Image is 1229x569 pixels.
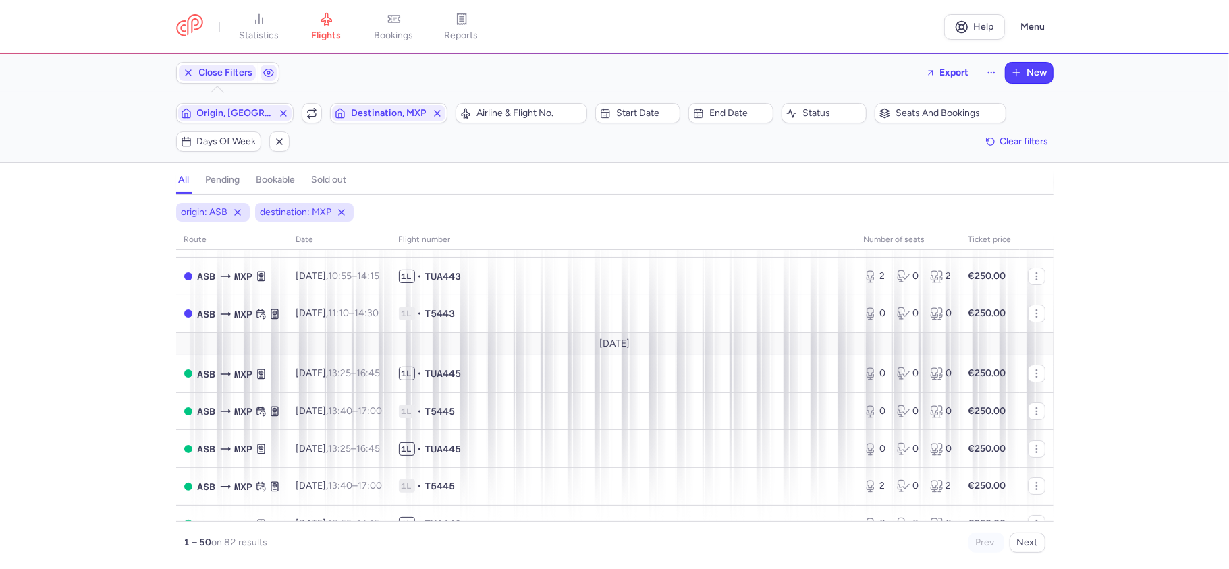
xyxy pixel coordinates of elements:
[930,307,952,320] div: 0
[425,367,462,380] span: TUA445
[184,537,212,548] strong: 1 – 50
[358,270,380,282] time: 14:15
[399,517,415,531] span: 1L
[296,443,381,454] span: [DATE],
[1000,136,1049,146] span: Clear filters
[198,517,216,532] span: Ashgabat, Ashgabat, Turkmenistan
[897,479,919,493] div: 0
[206,174,240,186] h4: pending
[329,405,353,417] time: 13:40
[968,307,1006,319] strong: €250.00
[864,307,886,320] div: 0
[184,520,192,528] span: OPEN
[177,63,258,83] button: Close Filters
[864,270,886,283] div: 2
[595,103,680,123] button: Start date
[856,230,960,250] th: number of seats
[864,405,886,418] div: 0
[897,307,919,320] div: 0
[329,480,353,491] time: 13:40
[261,206,332,219] span: destination: MXP
[930,270,952,283] div: 2
[930,367,952,380] div: 0
[917,62,978,84] button: Export
[184,369,192,378] span: OPEN
[329,367,352,379] time: 13:25
[897,367,919,380] div: 0
[897,442,919,456] div: 0
[930,479,952,493] div: 2
[235,442,253,456] span: Milano Malpensa, Milano, Italy
[875,103,1006,123] button: Seats and bookings
[329,367,381,379] span: –
[198,442,216,456] span: Ashgabat, Ashgabat, Turkmenistan
[329,307,379,319] span: –
[476,108,582,119] span: Airline & Flight No.
[176,230,288,250] th: route
[358,480,383,491] time: 17:00
[418,405,422,418] span: •
[198,269,216,284] span: Ashgabat, Ashgabat, Turkmenistan
[360,12,428,42] a: bookings
[445,30,479,42] span: reports
[296,367,381,379] span: [DATE],
[418,367,422,380] span: •
[184,483,192,491] span: OPEN
[944,14,1005,40] a: Help
[802,108,862,119] span: Status
[399,270,415,283] span: 1L
[235,269,253,284] span: Milano Malpensa, Milano, Italy
[184,272,192,280] span: CLOSED
[176,14,203,39] a: CitizenPlane red outlined logo
[235,404,253,419] span: Milano Malpensa, Milano, Italy
[351,108,427,119] span: Destination, MXP
[330,103,447,123] button: Destination, MXP
[940,67,969,78] span: Export
[599,338,630,349] span: [DATE]
[293,12,360,42] a: flights
[235,367,253,382] span: Milano Malpensa, Milano, Italy
[399,479,415,493] span: 1L
[212,537,268,548] span: on 82 results
[968,533,1004,553] button: Prev.
[930,442,952,456] div: 0
[418,442,422,456] span: •
[176,131,261,152] button: Days of week
[456,103,587,123] button: Airline & Flight No.
[1027,67,1047,78] span: New
[930,517,952,531] div: 0
[418,270,422,283] span: •
[235,307,253,322] span: Milano Malpensa, Milano, Italy
[864,479,886,493] div: 2
[329,480,383,491] span: –
[296,405,383,417] span: [DATE],
[357,443,381,454] time: 16:45
[198,307,216,322] span: Ashgabat, Ashgabat, Turkmenistan
[399,307,415,320] span: 1L
[329,270,380,282] span: –
[968,480,1006,491] strong: €250.00
[399,367,415,380] span: 1L
[198,404,216,419] span: Ashgabat, Ashgabat, Turkmenistan
[864,517,886,531] div: 0
[296,307,379,319] span: [DATE],
[399,442,415,456] span: 1L
[418,517,422,531] span: •
[418,307,422,320] span: •
[425,442,462,456] span: TUA445
[296,270,380,282] span: [DATE],
[897,270,919,283] div: 0
[182,206,228,219] span: origin: ASB
[391,230,856,250] th: Flight number
[1013,14,1054,40] button: Menu
[358,405,383,417] time: 17:00
[198,367,216,382] span: Ashgabat, Ashgabat, Turkmenistan
[197,136,256,147] span: Days of week
[225,12,293,42] a: statistics
[197,108,273,119] span: Origin, [GEOGRAPHIC_DATA]
[616,108,676,119] span: Start date
[312,30,342,42] span: flights
[968,518,1006,529] strong: €250.00
[425,479,456,493] span: T5445
[239,30,279,42] span: statistics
